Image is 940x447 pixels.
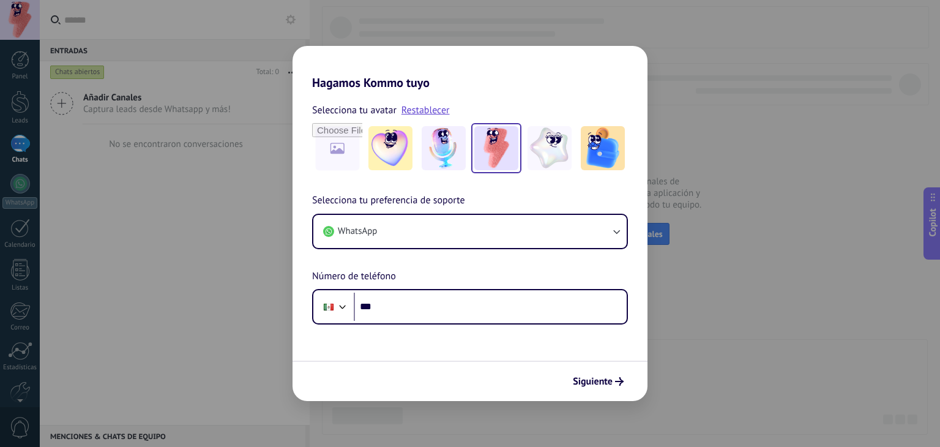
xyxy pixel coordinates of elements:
[312,269,396,285] span: Número de teléfono
[293,46,647,90] h2: Hagamos Kommo tuyo
[313,215,627,248] button: WhatsApp
[573,377,613,386] span: Siguiente
[581,126,625,170] img: -5.jpeg
[401,104,450,116] a: Restablecer
[474,126,518,170] img: -3.jpeg
[312,102,397,118] span: Selecciona tu avatar
[312,193,465,209] span: Selecciona tu preferencia de soporte
[338,225,377,238] span: WhatsApp
[368,126,412,170] img: -1.jpeg
[422,126,466,170] img: -2.jpeg
[317,294,340,320] div: Mexico: + 52
[567,371,629,392] button: Siguiente
[528,126,572,170] img: -4.jpeg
